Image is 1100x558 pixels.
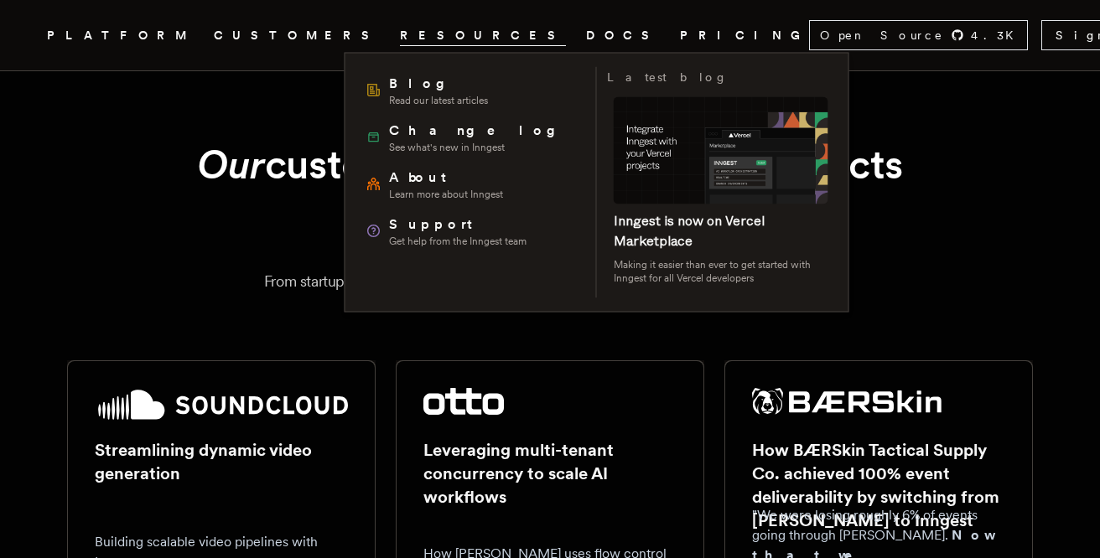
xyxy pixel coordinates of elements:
em: Our [197,140,265,189]
span: Changelog [389,121,568,141]
button: RESOURCES [400,25,566,46]
h1: customers deliver reliable products for customers [107,138,993,243]
a: PRICING [680,25,809,46]
img: BÆRSkin Tactical Supply Co. [752,388,942,415]
a: CUSTOMERS [214,25,380,46]
span: 4.3 K [971,27,1024,44]
span: Learn more about Inngest [389,188,503,201]
a: SupportGet help from the Inngest team [359,208,586,255]
span: About [389,168,503,188]
h3: Latest blog [607,67,728,87]
h2: Streamlining dynamic video generation [95,438,348,485]
button: PLATFORM [47,25,194,46]
img: SoundCloud [95,388,348,421]
span: Support [389,214,527,235]
span: See what's new in Inngest [389,141,568,154]
span: Blog [389,74,488,94]
a: Inngest is now on Vercel Marketplace [614,213,765,249]
a: AboutLearn more about Inngest [359,161,586,208]
span: Read our latest articles [389,94,488,107]
a: ChangelogSee what's new in Inngest [359,114,586,161]
span: Get help from the Inngest team [389,235,527,248]
a: DOCS [586,25,660,46]
span: Open Source [820,27,944,44]
h2: How BÆRSkin Tactical Supply Co. achieved 100% event deliverability by switching from [PERSON_NAME... [752,438,1005,532]
img: Otto [423,388,504,415]
h2: Leveraging multi-tenant concurrency to scale AI workflows [423,438,677,509]
p: From startups to public companies, our customers chose Inngest to power their products. [67,270,1033,293]
a: BlogRead our latest articles [359,67,586,114]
